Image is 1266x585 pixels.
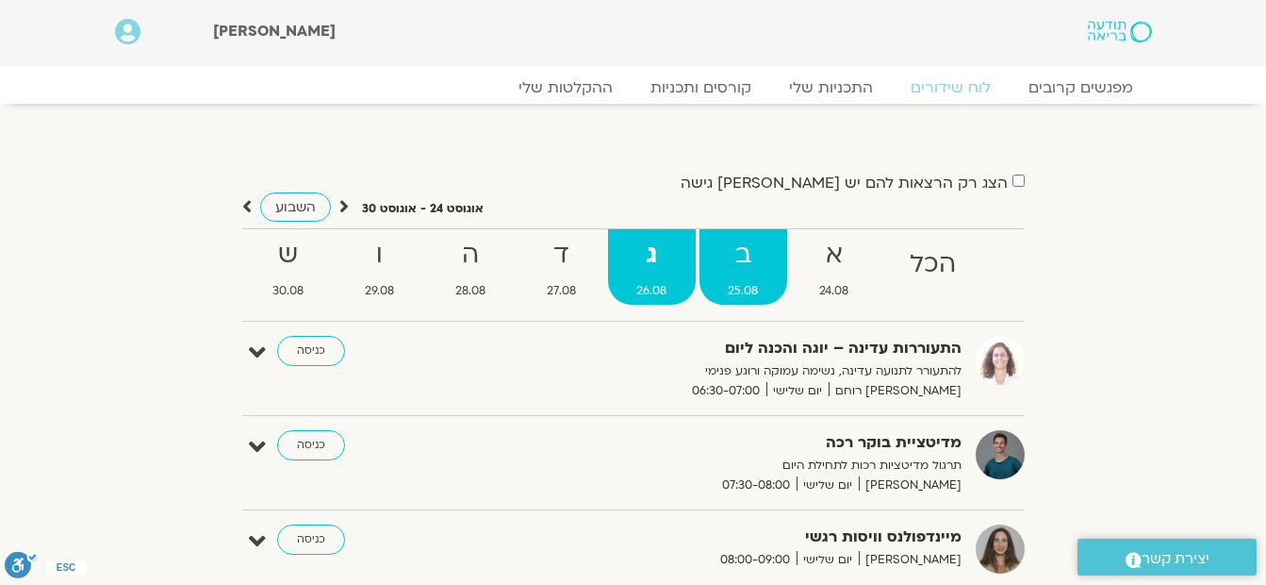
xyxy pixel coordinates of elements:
span: [PERSON_NAME] רוחם [829,381,962,401]
span: [PERSON_NAME] [859,476,962,495]
p: להתעורר לתנועה עדינה, נשימה עמוקה ורוגע פנימי [500,361,962,381]
strong: מדיטציית בוקר רכה [500,430,962,456]
a: ה28.08 [426,229,514,305]
label: הצג רק הרצאות להם יש [PERSON_NAME] גישה [681,175,1008,192]
a: ד27.08 [518,229,604,305]
strong: ד [518,234,604,276]
a: ב25.08 [699,229,787,305]
a: א24.08 [791,229,878,305]
span: 28.08 [426,281,514,301]
a: לוח שידורים [892,78,1010,97]
a: ו29.08 [336,229,422,305]
strong: מיינדפולנס וויסות רגשי [500,525,962,550]
span: [PERSON_NAME] [213,21,336,42]
nav: Menu [115,78,1152,97]
span: 08:00-09:00 [714,550,797,570]
a: התכניות שלי [770,78,892,97]
span: 06:30-07:00 [685,381,766,401]
strong: ב [699,234,787,276]
span: 26.08 [608,281,696,301]
span: 29.08 [336,281,422,301]
span: יצירת קשר [1142,546,1209,572]
a: כניסה [277,336,345,366]
a: קורסים ותכניות [632,78,770,97]
span: יום שלישי [797,476,859,495]
a: כניסה [277,430,345,460]
a: השבוע [260,192,331,222]
span: 27.08 [518,281,604,301]
span: 25.08 [699,281,787,301]
a: מפגשים קרובים [1010,78,1152,97]
strong: ו [336,234,422,276]
span: יום שלישי [797,550,859,570]
span: השבוע [275,198,316,216]
a: יצירת קשר [1077,539,1257,576]
strong: ה [426,234,514,276]
strong: הכל [881,243,985,286]
p: אוגוסט 24 - אוגוסט 30 [362,199,484,219]
a: ג26.08 [608,229,696,305]
a: ההקלטות שלי [500,78,632,97]
span: יום שלישי [766,381,829,401]
strong: התעוררות עדינה – יוגה והכנה ליום [500,336,962,361]
span: [PERSON_NAME] [859,550,962,570]
span: 30.08 [244,281,333,301]
a: הכל [881,229,985,305]
span: 24.08 [791,281,878,301]
span: 07:30-08:00 [715,476,797,495]
strong: א [791,234,878,276]
strong: ג [608,234,696,276]
a: ש30.08 [244,229,333,305]
a: כניסה [277,525,345,555]
p: תרגול מדיטציות רכות לתחילת היום [500,456,962,476]
strong: ש [244,234,333,276]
